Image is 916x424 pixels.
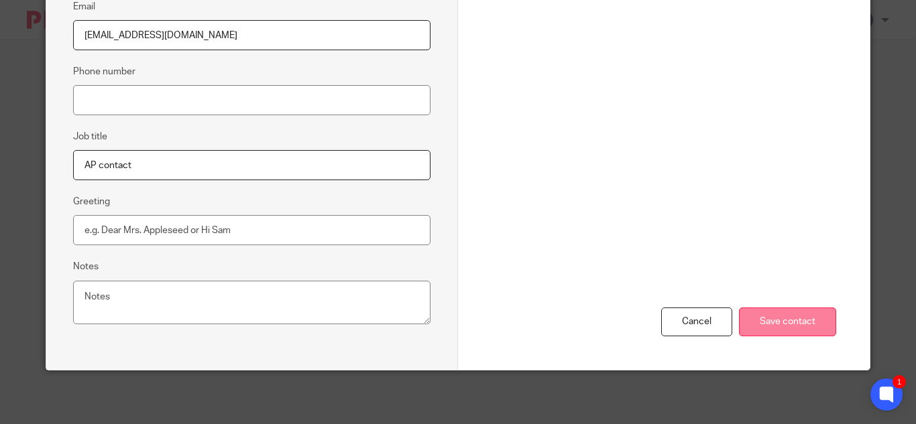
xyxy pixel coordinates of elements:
[73,195,110,208] label: Greeting
[661,307,732,336] div: Cancel
[739,307,836,336] input: Save contact
[73,130,107,143] label: Job title
[893,375,906,388] div: 1
[73,215,431,245] input: e.g. Dear Mrs. Appleseed or Hi Sam
[73,65,135,78] label: Phone number
[73,260,99,273] label: Notes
